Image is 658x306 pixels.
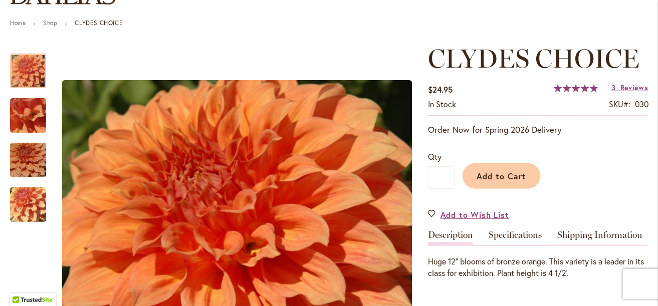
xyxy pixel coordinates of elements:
[557,230,642,245] a: Shipping Information
[611,83,648,92] a: 3 Reviews
[554,84,598,92] div: 100%
[609,99,630,109] strong: SKU
[620,83,648,92] span: Reviews
[428,43,639,74] span: CLYDES CHOICE
[428,99,456,110] div: Availability
[43,19,57,27] a: Shop
[635,99,648,110] div: 030
[8,270,36,298] iframe: Launch Accessibility Center
[441,209,509,220] span: Add to Wish List
[428,99,456,109] span: In stock
[428,230,648,279] div: Detailed Product Info
[489,230,542,245] a: Specifications
[428,230,473,245] a: Description
[75,19,123,27] strong: CLYDES CHOICE
[10,133,56,177] div: Clyde's Choice
[611,83,616,92] span: 3
[10,88,56,133] div: Clyde's Choice
[428,124,648,136] p: Order Now for Spring 2026 Delivery
[477,171,527,181] span: Add to Cart
[428,151,442,162] span: Qty
[428,209,509,220] a: Add to Wish List
[463,163,541,189] button: Add to Cart
[428,84,453,95] span: $24.95
[10,44,56,88] div: Clyde's Choice
[428,256,648,279] div: Huge 12" blooms of bronze orange. This variety is a leader in its class for exhibition. Plant hei...
[10,19,26,27] a: Home
[10,177,46,222] div: Clyde's Choice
